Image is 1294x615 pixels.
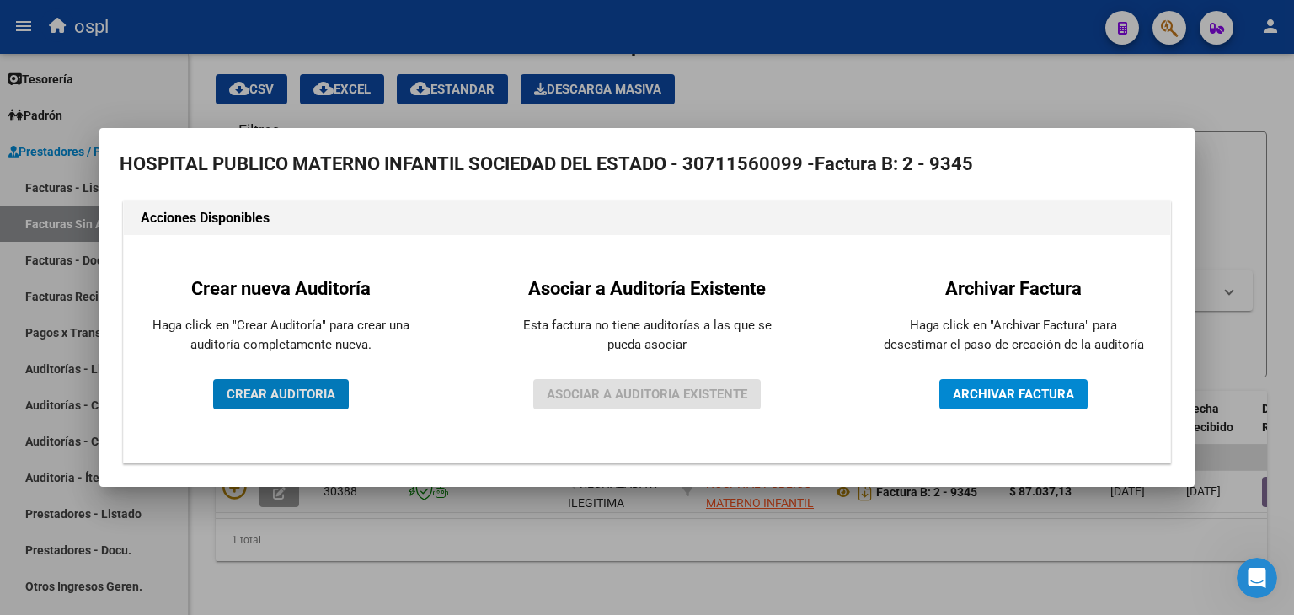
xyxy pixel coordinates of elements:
span: CREAR AUDITORIA [227,387,335,402]
p: Esta factura no tiene auditorías a las que se pueda asociar [516,316,778,354]
h2: HOSPITAL PUBLICO MATERNO INFANTIL SOCIEDAD DEL ESTADO - 30711560099 - [120,148,1174,180]
span: ARCHIVAR FACTURA [953,387,1074,402]
h2: Archivar Factura [883,275,1144,302]
p: Haga click en "Archivar Factura" para desestimar el paso de creación de la auditoría [883,316,1144,354]
strong: Factura B: 2 - 9345 [815,153,973,174]
span: ASOCIAR A AUDITORIA EXISTENTE [547,387,747,402]
button: ASOCIAR A AUDITORIA EXISTENTE [533,379,761,409]
button: ARCHIVAR FACTURA [939,379,1088,409]
h2: Asociar a Auditoría Existente [516,275,778,302]
p: Haga click en "Crear Auditoría" para crear una auditoría completamente nueva. [150,316,411,354]
h2: Crear nueva Auditoría [150,275,411,302]
iframe: Intercom live chat [1237,558,1277,598]
h1: Acciones Disponibles [141,208,1153,228]
button: CREAR AUDITORIA [213,379,349,409]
